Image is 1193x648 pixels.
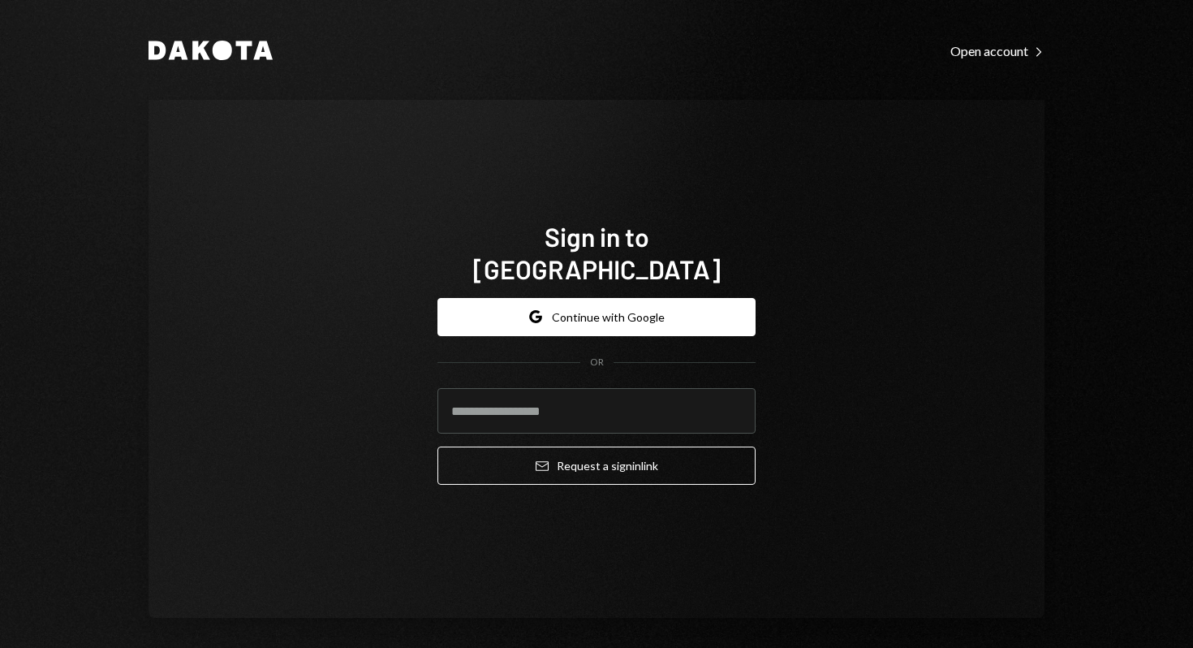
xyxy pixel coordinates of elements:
[437,447,756,485] button: Request a signinlink
[437,298,756,336] button: Continue with Google
[950,41,1044,59] a: Open account
[590,356,604,369] div: OR
[950,43,1044,59] div: Open account
[437,220,756,285] h1: Sign in to [GEOGRAPHIC_DATA]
